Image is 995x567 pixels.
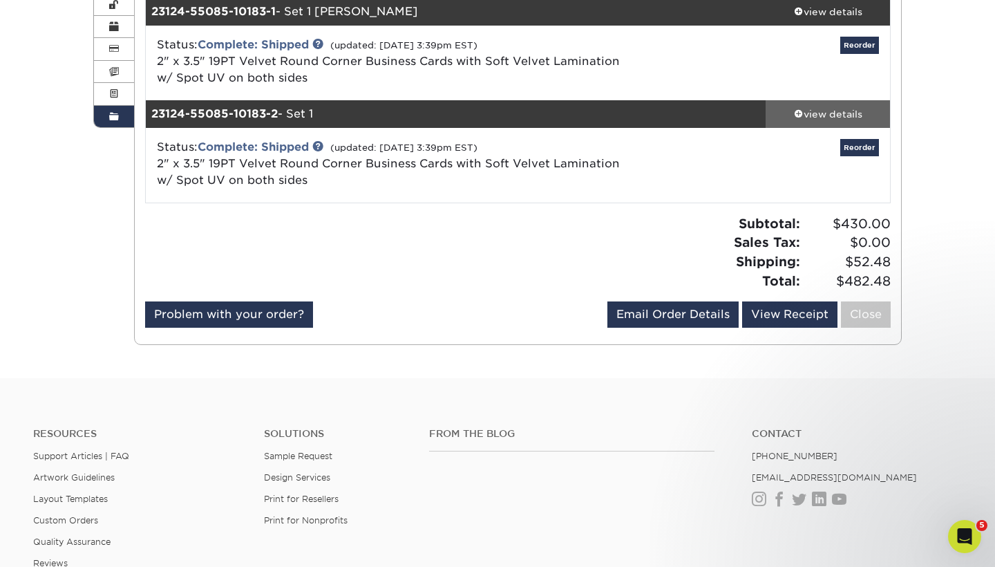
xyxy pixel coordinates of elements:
a: [PHONE_NUMBER] [752,451,837,461]
h4: Resources [33,428,243,440]
div: - Set 1 [146,100,766,128]
a: 2" x 3.5" 19PT Velvet Round Corner Business Cards with Soft Velvet Lamination w/ Spot UV on both ... [157,55,620,84]
div: Status: [146,37,642,86]
a: Complete: Shipped [198,140,309,154]
a: View Receipt [742,301,837,328]
strong: Shipping: [736,254,800,269]
a: 2" x 3.5" 19PT Velvet Round Corner Business Cards with Soft Velvet Lamination w/ Spot UV on both ... [157,157,620,187]
a: Layout Templates [33,494,108,504]
div: Status: [146,139,642,189]
a: Support Articles | FAQ [33,451,129,461]
span: $0.00 [804,233,891,252]
iframe: Google Customer Reviews [3,525,117,562]
a: Complete: Shipped [198,38,309,51]
span: $430.00 [804,214,891,234]
a: Reorder [840,139,879,156]
a: Email Order Details [607,301,739,328]
a: Custom Orders [33,515,98,526]
a: view details [766,100,890,128]
strong: 23124-55085-10183-1 [151,5,276,18]
h4: Solutions [264,428,408,440]
a: [EMAIL_ADDRESS][DOMAIN_NAME] [752,472,917,483]
a: Print for Nonprofits [264,515,348,526]
a: Sample Request [264,451,332,461]
small: (updated: [DATE] 3:39pm EST) [330,40,477,50]
h4: From the Blog [429,428,715,440]
a: Artwork Guidelines [33,472,115,483]
strong: Subtotal: [739,216,800,231]
iframe: Intercom live chat [948,520,981,553]
span: 5 [976,520,987,531]
a: Reorder [840,37,879,54]
a: Design Services [264,472,330,483]
strong: Total: [762,273,800,288]
span: $482.48 [804,272,891,291]
a: Contact [752,428,962,440]
span: $52.48 [804,252,891,272]
strong: 23124-55085-10183-2 [151,107,278,120]
small: (updated: [DATE] 3:39pm EST) [330,142,477,153]
a: Problem with your order? [145,301,313,328]
a: Print for Resellers [264,494,339,504]
strong: Sales Tax: [734,234,800,250]
a: Close [841,301,891,328]
div: view details [766,107,890,121]
div: view details [766,5,890,19]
